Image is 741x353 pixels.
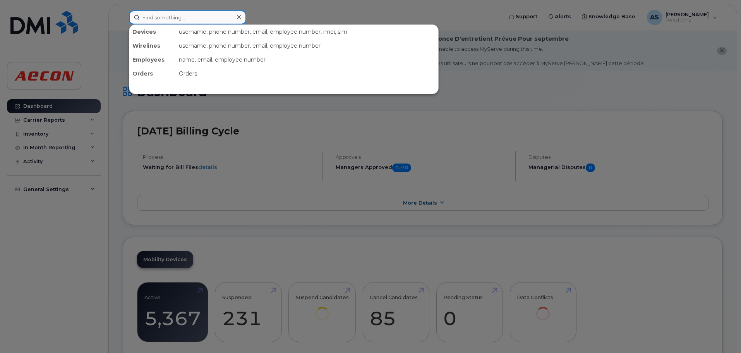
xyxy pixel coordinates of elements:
[176,25,438,39] div: username, phone number, email, employee number, imei, sim
[129,25,176,39] div: Devices
[176,53,438,67] div: name, email, employee number
[129,39,176,53] div: Wirelines
[176,39,438,53] div: username, phone number, email, employee number
[176,67,438,81] div: Orders
[129,53,176,67] div: Employees
[129,67,176,81] div: Orders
